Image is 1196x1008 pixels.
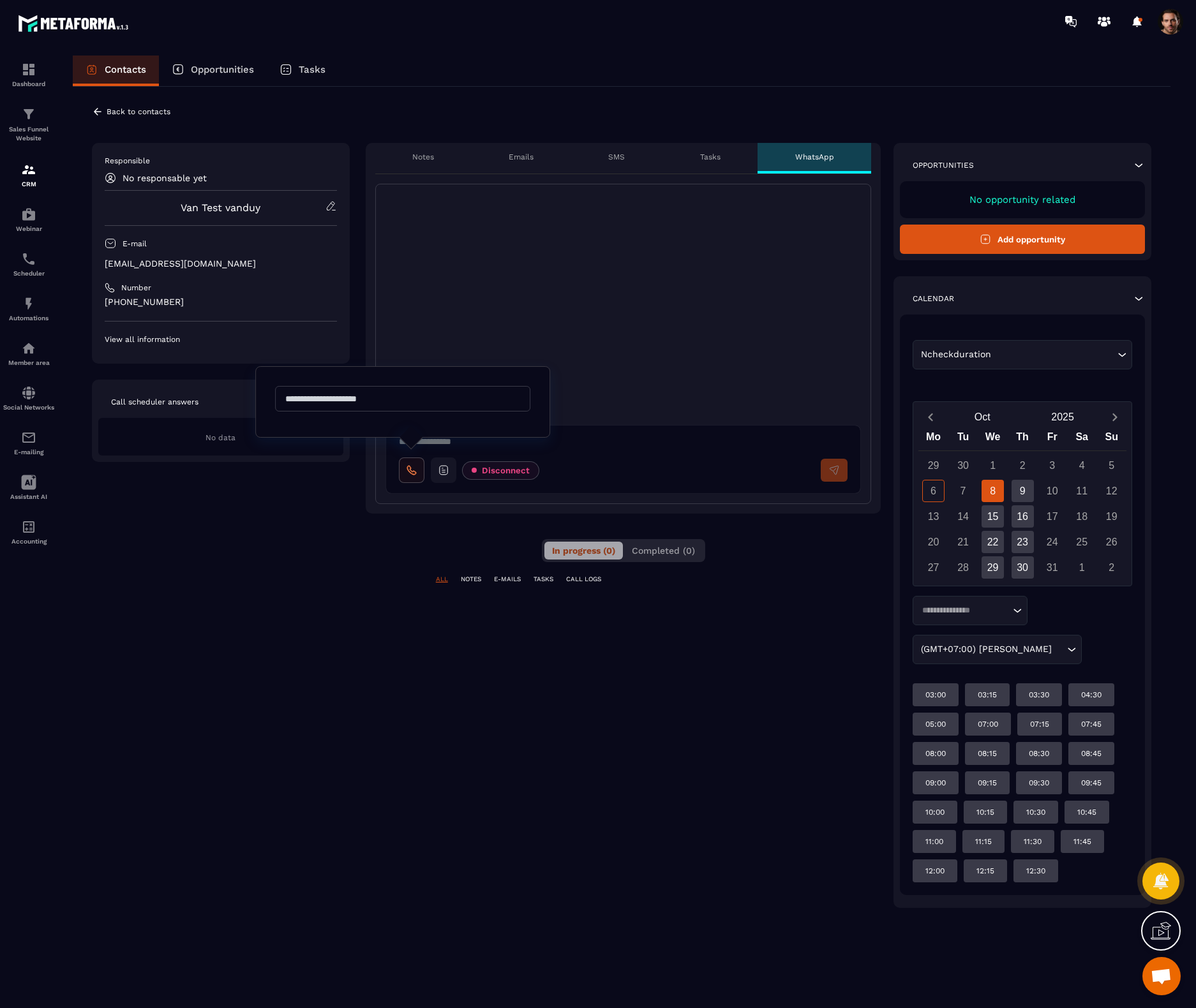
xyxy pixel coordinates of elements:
[21,162,36,177] img: formation
[1096,428,1126,450] div: Su
[105,64,146,75] p: Contacts
[461,575,481,584] p: NOTES
[982,480,1004,502] div: 8
[994,348,1114,362] input: Search for option
[1026,866,1045,876] p: 12:30
[534,575,553,584] p: TASKS
[1077,807,1096,817] p: 10:45
[121,283,151,293] p: Number
[107,107,170,116] p: Back to contacts
[982,505,1004,528] div: 15
[3,538,54,545] p: Accounting
[608,152,625,162] p: SMS
[21,251,36,267] img: scheduler
[925,719,946,729] p: 05:00
[1081,748,1102,759] p: 08:45
[3,52,54,97] a: formationformationDashboard
[3,152,54,197] a: formationformationCRM
[123,173,207,183] p: No responsable yet
[105,258,337,270] p: [EMAIL_ADDRESS][DOMAIN_NAME]
[73,56,159,86] a: Contacts
[21,207,36,222] img: automations
[1071,556,1093,579] div: 1
[123,239,147,249] p: E-mail
[1100,480,1123,502] div: 12
[952,480,975,502] div: 7
[918,604,1010,617] input: Search for option
[3,465,54,510] a: Assistant AI
[913,293,954,304] p: Calendar
[922,454,945,477] div: 29
[952,454,975,477] div: 30
[925,690,946,700] p: 03:00
[925,778,946,788] p: 09:00
[1071,505,1093,528] div: 18
[1100,556,1123,579] div: 2
[18,11,133,35] img: logo
[566,575,601,584] p: CALL LOGS
[913,194,1132,205] p: No opportunity related
[948,428,978,450] div: Tu
[1029,690,1049,700] p: 03:30
[105,296,337,308] p: [PHONE_NUMBER]
[1029,778,1049,788] p: 09:30
[976,807,994,817] p: 10:15
[206,433,235,442] span: No data
[1071,480,1093,502] div: 11
[900,225,1145,254] button: Add opportunity
[1067,428,1097,450] div: Sa
[3,420,54,465] a: emailemailE-mailing
[978,690,997,700] p: 03:15
[1012,454,1034,477] div: 2
[21,385,36,401] img: social-network
[1071,454,1093,477] div: 4
[1100,531,1123,553] div: 26
[1081,690,1102,700] p: 04:30
[1041,556,1063,579] div: 31
[1081,719,1102,729] p: 07:45
[111,397,198,407] p: Call scheduler answers
[1041,505,1063,528] div: 17
[913,340,1132,369] div: Search for option
[3,97,54,152] a: formationformationSales Funnel Website
[925,866,945,876] p: 12:00
[181,202,260,214] a: Van Test vanduy
[918,348,994,362] span: Ncheckduration
[976,866,994,876] p: 12:15
[1041,454,1063,477] div: 3
[509,152,534,162] p: Emails
[299,64,325,75] p: Tasks
[918,428,1126,579] div: Calendar wrapper
[544,542,623,560] button: In progress (0)
[624,542,703,560] button: Completed (0)
[552,545,615,556] span: In progress (0)
[105,156,337,166] p: Responsible
[918,454,1126,579] div: Calendar days
[159,56,267,86] a: Opportunities
[918,642,1054,656] span: (GMT+07:00) [PERSON_NAME]
[3,331,54,376] a: automationsautomationsMember area
[982,531,1004,553] div: 22
[105,334,337,345] p: View all information
[3,359,54,366] p: Member area
[3,270,54,277] p: Scheduler
[1037,428,1067,450] div: Fr
[700,152,721,162] p: Tasks
[3,510,54,554] a: accountantaccountantAccounting
[3,315,54,322] p: Automations
[191,64,254,75] p: Opportunities
[795,152,834,162] p: WhatsApp
[922,531,945,553] div: 20
[3,376,54,420] a: social-networksocial-networkSocial Networks
[1103,408,1126,426] button: Next month
[1012,480,1034,502] div: 9
[3,225,54,232] p: Webinar
[21,107,36,122] img: formation
[1024,836,1042,847] p: 11:30
[978,778,997,788] p: 09:15
[1073,836,1091,847] p: 11:45
[913,635,1082,664] div: Search for option
[494,575,521,584] p: E-MAILS
[925,807,945,817] p: 10:00
[1142,957,1181,995] div: Mở cuộc trò chuyện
